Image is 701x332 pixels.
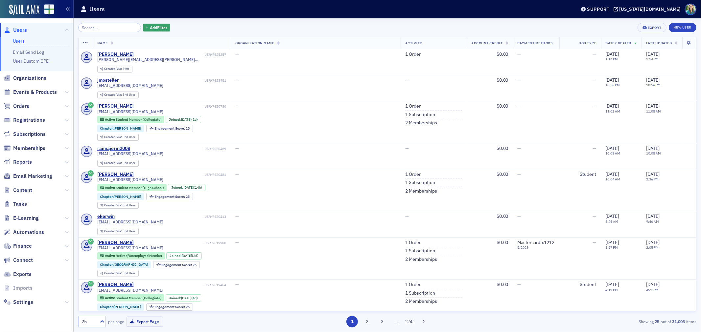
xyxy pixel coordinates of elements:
[97,125,144,132] div: Chapter:
[9,5,39,15] a: SailAMX
[518,103,521,109] span: —
[606,41,631,45] span: Date Created
[391,319,401,324] span: …
[104,272,135,275] div: End User
[100,296,161,300] a: Active Student Member (Collegiate)
[135,173,226,177] div: USR-7620481
[646,287,659,292] time: 4:21 PM
[104,93,123,97] span: Created Via :
[155,194,186,199] span: Engagement Score :
[646,219,659,224] time: 9:46 AM
[13,200,27,208] span: Tasks
[518,281,521,287] span: —
[82,318,96,325] div: 25
[97,66,132,73] div: Created Via: Staff
[405,240,421,246] a: 1 Order
[97,160,139,167] div: Created Via: End User
[497,145,508,151] span: $0.00
[405,41,422,45] span: Activity
[13,116,45,124] span: Registrations
[646,51,660,57] span: [DATE]
[13,58,49,64] a: User Custom CPE
[116,185,164,190] span: Student Member (High School)
[13,145,45,152] span: Memberships
[97,245,164,250] span: [EMAIL_ADDRESS][DOMAIN_NAME]
[13,299,33,306] span: Settings
[606,281,619,287] span: [DATE]
[97,146,130,152] a: raimajerin2008
[105,296,116,300] span: Active
[606,219,619,224] time: 9:46 AM
[100,117,161,122] a: Active Student Member (Collegiate)
[404,316,415,327] button: 1241
[116,117,162,122] span: Student Member (Collegiate)
[405,112,435,118] a: 1 Subscription
[97,83,164,88] span: [EMAIL_ADDRESS][DOMAIN_NAME]
[150,25,167,31] span: Add Filter
[78,23,141,32] input: Search…
[162,263,197,267] div: 25
[39,4,54,15] a: View Homepage
[13,257,33,264] span: Connect
[168,184,205,191] div: Joined: 2025-09-16 00:00:00
[4,200,27,208] a: Tasks
[105,185,116,190] span: Active
[162,262,193,267] span: Engagement Score :
[235,239,239,245] span: —
[181,117,191,122] span: [DATE]
[97,177,164,182] span: [EMAIL_ADDRESS][DOMAIN_NAME]
[4,131,46,138] a: Subscriptions
[405,103,421,109] a: 1 Order
[13,49,44,55] a: Email Send Log
[405,299,437,304] a: 2 Memberships
[97,172,134,177] a: [PERSON_NAME]
[564,282,596,288] div: Student
[235,41,274,45] span: Organization Name
[97,52,134,57] a: [PERSON_NAME]
[183,185,202,190] div: (14h)
[579,41,596,45] span: Job Type
[606,245,618,250] time: 1:57 PM
[104,204,135,207] div: End User
[13,229,44,236] span: Automations
[4,284,33,292] a: Imports
[146,125,193,132] div: Engagement Score: 25
[614,7,683,11] button: [US_STATE][DOMAIN_NAME]
[181,296,191,300] span: [DATE]
[606,51,619,57] span: [DATE]
[44,4,54,14] img: SailAMX
[104,230,135,233] div: End User
[606,77,619,83] span: [DATE]
[170,254,182,258] span: Joined :
[405,290,435,296] a: 1 Subscription
[606,171,619,177] span: [DATE]
[104,271,123,275] span: Created Via :
[13,284,33,292] span: Imports
[97,103,134,109] a: [PERSON_NAME]
[638,23,666,32] button: Export
[100,126,114,131] span: Chapter :
[97,303,144,311] div: Chapter:
[104,135,135,139] div: End User
[646,41,672,45] span: Last Updated
[4,242,32,250] a: Finance
[97,116,165,123] div: Active: Active: Student Member (Collegiate)
[405,248,435,254] a: 1 Subscription
[4,145,45,152] a: Memberships
[171,185,184,190] span: Joined :
[100,262,148,267] a: Chapter:[GEOGRAPHIC_DATA]
[97,252,165,259] div: Active: Active: Retired/Unemployed Member
[97,282,134,288] div: [PERSON_NAME]
[4,173,52,180] a: Email Marketing
[135,104,226,109] div: USR-7620780
[97,92,139,98] div: Created Via: End User
[405,213,409,219] span: —
[97,151,164,156] span: [EMAIL_ADDRESS][DOMAIN_NAME]
[13,27,27,34] span: Users
[89,5,105,13] h1: Users
[97,261,151,268] div: Chapter:
[131,147,226,151] div: USR-7620489
[235,77,239,83] span: —
[497,171,508,177] span: $0.00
